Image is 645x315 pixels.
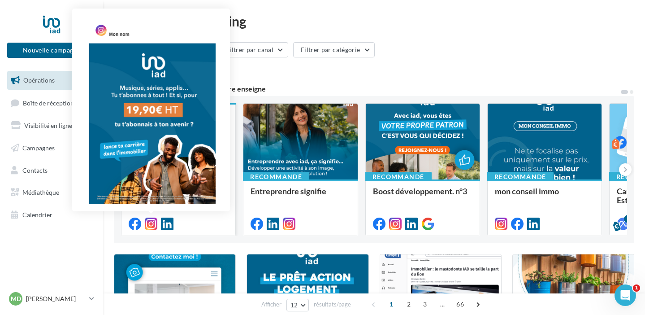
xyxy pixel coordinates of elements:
[402,297,416,311] span: 2
[114,65,170,74] div: 787
[114,85,620,92] div: 5 opérations recommandées par votre enseigne
[435,297,450,311] span: ...
[22,144,55,152] span: Campagnes
[22,211,52,219] span: Calendrier
[373,186,467,196] span: Boost développement. n°3
[384,297,398,311] span: 1
[5,161,98,180] a: Contacts
[290,302,298,309] span: 12
[243,172,309,182] div: Recommandé
[261,300,281,309] span: Afficher
[7,290,96,307] a: MD [PERSON_NAME]
[453,297,468,311] span: 66
[487,172,554,182] div: Recommandé
[5,183,98,202] a: Médiathèque
[5,93,98,113] a: Boîte de réception6
[615,284,636,306] iframe: Intercom live chat
[23,76,55,84] span: Opérations
[495,186,559,196] span: mon conseil immo
[22,166,48,174] span: Contacts
[129,119,222,129] span: Visuel offre étudiante N°4
[251,186,326,196] span: Entreprendre signifie
[5,206,98,224] a: Calendrier
[633,284,640,292] span: 1
[5,139,98,157] a: Campagnes
[314,300,351,309] span: résultats/page
[365,172,432,182] div: Recommandé
[26,294,86,303] p: [PERSON_NAME]
[114,14,634,28] div: Opérations marketing
[218,42,288,57] button: Filtrer par canal
[418,297,432,311] span: 3
[129,136,228,145] div: V
[24,122,72,129] span: Visibilité en ligne
[121,104,187,114] div: Recommandé
[293,42,375,57] button: Filtrer par catégorie
[5,116,98,135] a: Visibilité en ligne
[131,66,170,74] div: opérations
[23,99,74,106] span: Boîte de réception
[86,100,92,107] div: 6
[7,43,96,58] button: Nouvelle campagne
[22,188,59,196] span: Médiathèque
[624,215,632,223] div: 5
[11,294,21,303] span: MD
[286,299,309,311] button: 12
[5,71,98,90] a: Opérations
